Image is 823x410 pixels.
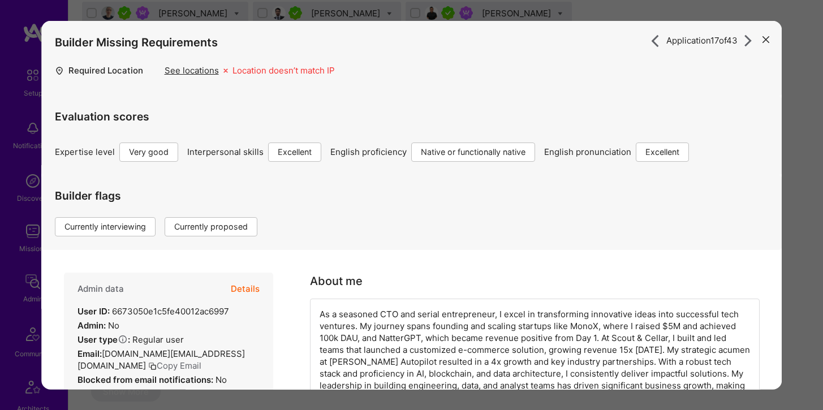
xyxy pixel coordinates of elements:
div: Currently interviewing [55,217,156,236]
a: [URL][DOMAIN_NAME] [114,389,205,399]
i: icon Location [55,64,64,77]
h4: Admin data [77,284,124,294]
span: [DOMAIN_NAME][EMAIL_ADDRESS][DOMAIN_NAME] [77,348,245,371]
div: No [77,320,119,331]
i: icon ArrowRight [742,34,755,47]
span: English pronunciation [544,146,631,158]
strong: Blocked from email notifications: [77,374,216,385]
strong: Admin: [77,320,106,331]
div: About me [309,273,362,290]
span: Interpersonal skills [187,146,264,158]
i: icon Close [762,36,769,43]
div: 6673050e1c5fe40012ac6997 [77,305,229,317]
strong: User type : [77,334,130,345]
button: Details [231,273,260,305]
strong: LinkedIn: [77,389,114,399]
div: Required Location [68,64,165,82]
button: Copy Email [148,360,201,372]
i: icon Copy [148,362,157,370]
i: Help [118,334,128,344]
div: Regular user [77,334,184,346]
h4: Builder Missing Requirements [55,36,218,49]
i: icon Missing [223,64,228,77]
div: Excellent [268,143,321,162]
div: Currently proposed [165,217,257,236]
div: See locations [165,64,219,76]
div: Location doesn’t match IP [232,64,335,82]
div: Native or functionally native [411,143,535,162]
h4: Builder flags [55,189,266,202]
div: No [77,374,227,386]
span: Application 17 of 43 [666,34,738,46]
div: Very good [119,143,178,162]
h4: Evaluation scores [55,110,769,123]
div: modal [41,20,782,390]
strong: User ID: [77,306,110,317]
strong: Email: [77,348,102,359]
div: Excellent [636,143,689,162]
span: Expertise level [55,146,115,158]
i: icon ArrowRight [649,34,662,47]
span: English proficiency [330,146,407,158]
